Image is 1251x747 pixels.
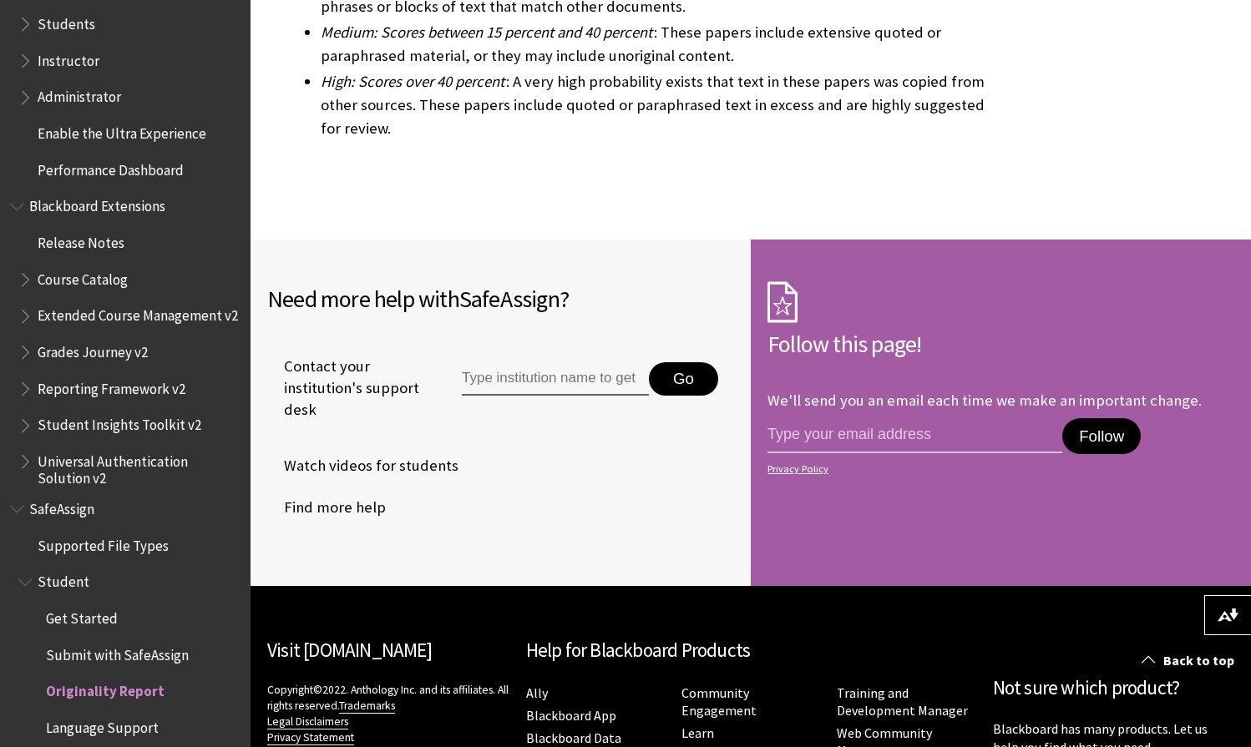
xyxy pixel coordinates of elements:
span: Submit with SafeAssign [46,641,189,664]
a: Watch videos for students [267,453,458,478]
a: Visit [DOMAIN_NAME] [267,638,432,662]
span: Extended Course Management v2 [38,302,238,325]
input: Type institution name to get support [462,362,649,396]
a: Find more help [267,495,386,520]
span: Language Support [46,714,159,736]
nav: Book outline for Blackboard Extensions [10,193,241,487]
span: Originality Report [46,678,165,700]
span: Blackboard Extensions [29,193,165,215]
span: Release Notes [38,229,124,251]
span: Students [38,10,95,33]
p: We'll send you an email each time we make an important change. [767,391,1202,410]
span: High: Scores over 40 percent [321,72,504,91]
button: Go [649,362,718,396]
li: : A very high probability exists that text in these papers was copied from other sources. These p... [321,70,987,140]
span: Enable the Ultra Experience [38,119,206,142]
a: Blackboard Data [526,729,621,747]
span: Student Insights Toolkit v2 [38,411,201,434]
h2: Follow this page! [767,326,1234,361]
li: : These papers include extensive quoted or paraphrased material, or they may include unoriginal c... [321,21,987,68]
a: Blackboard App [526,707,616,724]
span: Get Started [46,604,118,627]
a: Learn [681,724,714,742]
span: SafeAssign [29,495,94,517]
a: Community Engagement [681,684,757,719]
h2: Not sure which product? [993,674,1235,703]
a: Privacy Policy [767,463,1229,475]
span: Supported File Types [38,532,169,554]
span: Contact your institution's support desk [267,356,423,421]
span: Performance Dashboard [38,156,184,179]
a: Trademarks [339,699,395,714]
a: Legal Disclaimers [267,714,348,729]
span: Administrator [38,83,121,106]
span: Reporting Framework v2 [38,375,185,397]
span: Medium: Scores between 15 percent and 40 percent [321,23,652,42]
a: Privacy Statement [267,730,354,745]
input: email address [767,418,1062,453]
span: SafeAssign [459,284,560,314]
span: Grades Journey v2 [38,338,148,361]
span: Course Catalog [38,265,128,288]
a: Ally [526,684,548,702]
h2: Need more help with ? [267,281,734,316]
a: Back to top [1129,645,1251,676]
h2: Help for Blackboard Products [526,636,976,665]
span: Universal Authentication Solution v2 [38,447,239,487]
button: Follow [1062,418,1141,455]
span: Instructor [38,47,99,69]
a: Training and Development Manager [837,684,968,719]
span: Student [38,568,89,591]
img: Subscription Icon [767,281,798,323]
